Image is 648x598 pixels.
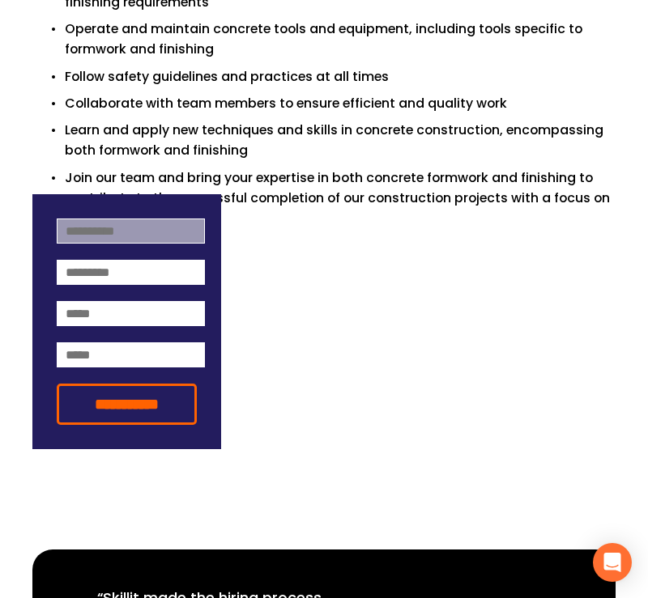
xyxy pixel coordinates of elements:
p: Follow safety guidelines and practices at all times [65,66,616,87]
div: Open Intercom Messenger [593,543,632,582]
p: Learn and apply new techniques and skills in concrete construction, encompassing both formwork an... [65,120,616,161]
p: Join our team and bring your expertise in both concrete formwork and finishing to contribute to t... [65,168,616,229]
p: Collaborate with team members to ensure efficient and quality work [65,93,616,113]
p: Operate and maintain concrete tools and equipment, including tools specific to formwork and finis... [65,19,616,60]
